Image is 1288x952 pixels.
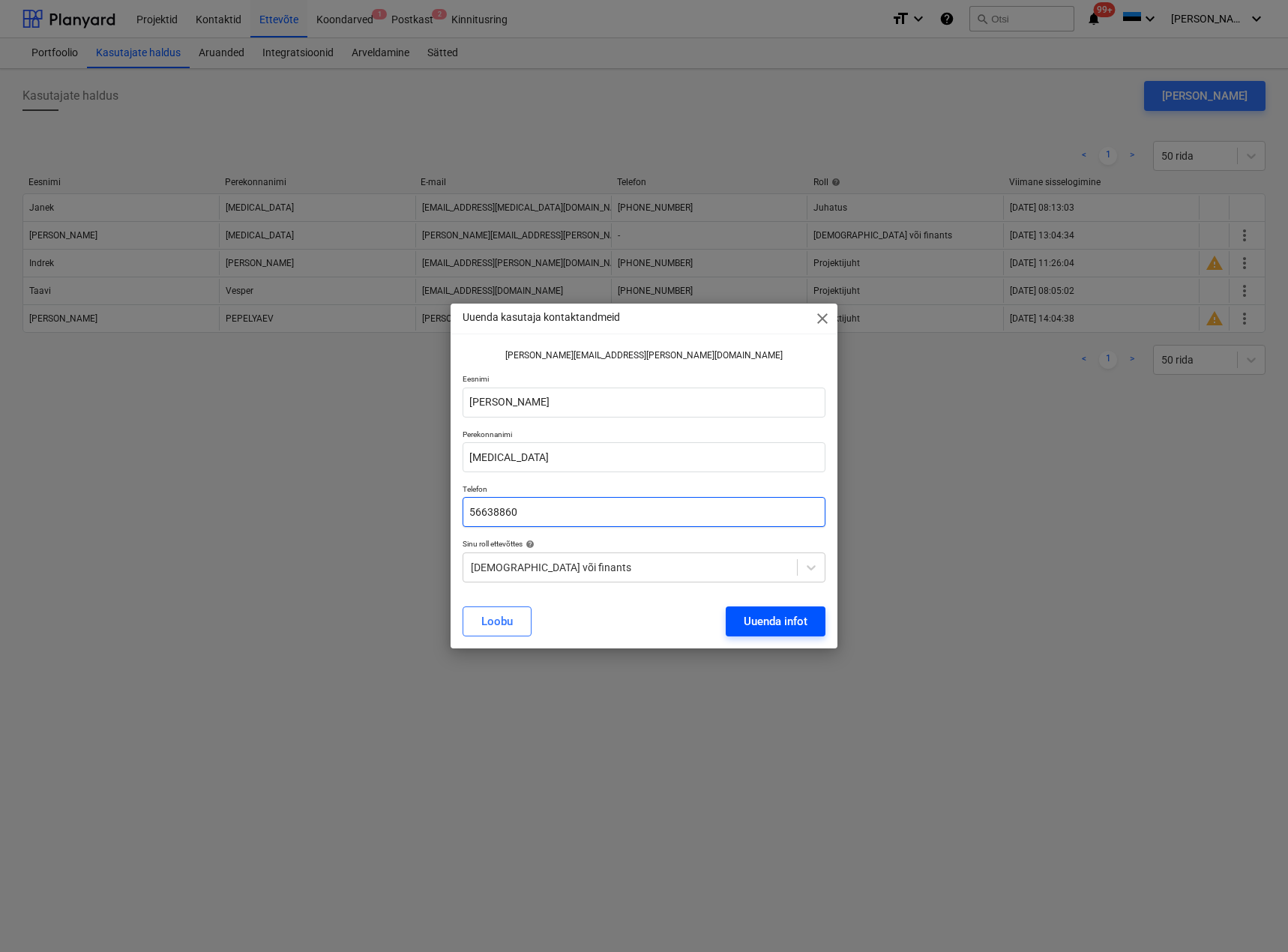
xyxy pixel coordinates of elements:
[463,484,825,497] p: Telefon
[463,388,825,418] input: Eesnimi
[463,430,825,442] p: Perekonnanimi
[1213,880,1288,952] div: Vestlusvidin
[463,310,620,325] p: Uuenda kasutaja kontaktandmeid
[463,497,825,527] input: Telefon
[463,349,825,362] p: [PERSON_NAME][EMAIL_ADDRESS][PERSON_NAME][DOMAIN_NAME]
[726,606,825,636] button: Uuenda infot
[744,612,807,631] div: Uuenda infot
[481,612,513,631] div: Loobu
[463,606,532,636] button: Loobu
[463,374,825,387] p: Eesnimi
[463,442,825,472] input: Perekonnanimi
[463,539,825,549] div: Sinu roll ettevõttes
[523,540,535,549] span: help
[1213,880,1288,952] iframe: Chat Widget
[813,310,831,328] span: close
